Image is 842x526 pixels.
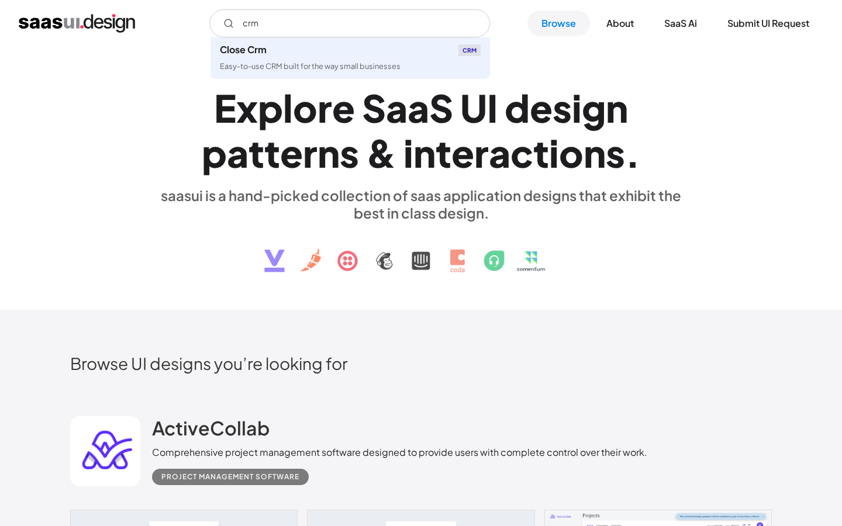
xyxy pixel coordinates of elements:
[413,130,436,175] div: n
[152,186,690,222] div: saasui is a hand-picked collection of saas application designs that exhibit the best in class des...
[366,130,396,175] div: &
[582,85,606,130] div: g
[474,130,489,175] div: r
[152,416,270,440] h2: ActiveCollab
[293,85,318,130] div: o
[429,85,453,130] div: S
[152,445,647,459] div: Comprehensive project management software designed to provide users with complete control over th...
[332,85,355,130] div: e
[549,130,559,175] div: i
[280,130,303,175] div: e
[606,85,628,130] div: n
[460,85,487,130] div: U
[258,85,283,130] div: p
[303,130,318,175] div: r
[592,11,648,36] a: About
[220,45,267,54] div: Close Crm
[214,85,236,130] div: E
[408,85,429,130] div: a
[152,416,270,445] a: ActiveCollab
[510,130,533,175] div: c
[318,85,332,130] div: r
[650,11,711,36] a: SaaS Ai
[386,85,408,130] div: a
[318,130,340,175] div: n
[505,85,530,130] div: d
[227,130,249,175] div: a
[553,85,572,130] div: s
[559,130,584,175] div: o
[436,130,451,175] div: t
[210,37,490,79] a: Close CrmCRMEasy-to-use CRM built for the way small businesses
[584,130,606,175] div: n
[527,11,590,36] a: Browse
[152,85,690,175] h1: Explore SaaS UI design patterns & interactions.
[209,9,490,37] input: Search UI designs you're looking for...
[487,85,498,130] div: I
[451,130,474,175] div: e
[264,130,280,175] div: t
[249,130,264,175] div: t
[202,130,227,175] div: p
[489,130,510,175] div: a
[362,85,386,130] div: S
[403,130,413,175] div: i
[533,130,549,175] div: t
[625,130,640,175] div: .
[220,61,401,72] div: Easy-to-use CRM built for the way small businesses
[209,9,490,37] form: Email Form
[19,14,135,33] a: home
[572,85,582,130] div: i
[244,222,598,282] img: text, icon, saas logo
[340,130,359,175] div: s
[606,130,625,175] div: s
[236,85,258,130] div: x
[458,44,481,56] div: CRM
[70,353,772,373] h2: Browse UI designs you’re looking for
[161,470,299,484] div: Project Management Software
[713,11,823,36] a: Submit UI Request
[283,85,293,130] div: l
[530,85,553,130] div: e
